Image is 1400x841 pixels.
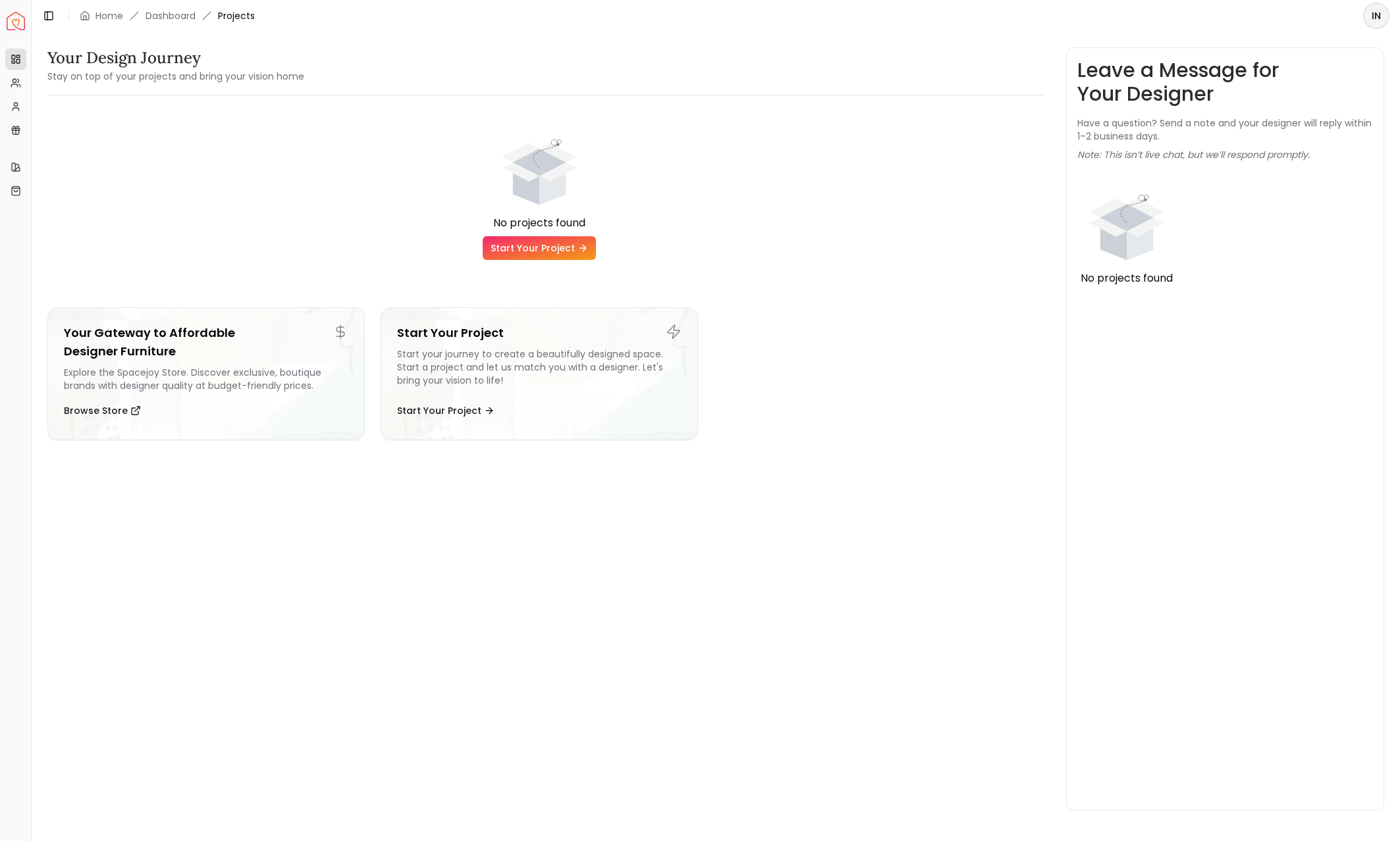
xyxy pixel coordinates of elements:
[47,215,1031,231] div: No projects found
[146,9,196,22] a: Dashboard
[218,9,255,22] span: Projects
[1077,270,1176,286] div: No projects found
[483,236,596,260] a: Start Your Project
[381,307,698,440] a: Start Your ProjectStart your journey to create a beautifully designed space. Start a project and ...
[1363,3,1389,29] button: IN
[397,324,682,342] h5: Start Your Project
[1077,148,1310,161] p: Note: This isn’t live chat, but we’ll respond promptly.
[397,397,495,424] button: Start Your Project
[1077,172,1176,270] div: animation
[64,366,348,392] div: Explore the Spacejoy Store. Discover exclusive, boutique brands with designer quality at budget-f...
[47,70,304,83] small: Stay on top of your projects and bring your vision home
[397,347,682,392] div: Start your journey to create a beautifully designed space. Start a project and let us match you w...
[64,324,348,361] h5: Your Gateway to Affordable Designer Furniture
[1077,116,1374,143] p: Have a question? Send a note and your designer will reply within 1–2 business days.
[95,9,123,22] a: Home
[7,12,25,30] a: Spacejoy
[80,9,255,22] nav: breadcrumb
[1077,59,1374,106] h3: Leave a Message for Your Designer
[490,116,589,215] div: animation
[47,307,365,440] a: Your Gateway to Affordable Designer FurnitureExplore the Spacejoy Store. Discover exclusive, bout...
[7,12,25,30] img: Spacejoy Logo
[47,47,304,68] h3: Your Design Journey
[1364,4,1388,28] span: IN
[64,397,141,424] button: Browse Store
